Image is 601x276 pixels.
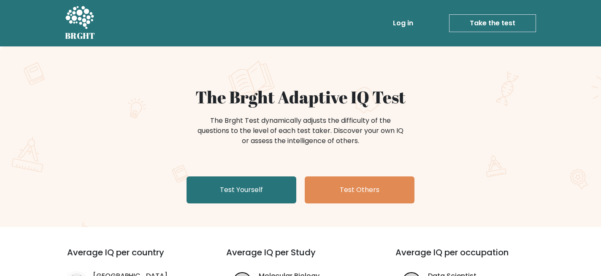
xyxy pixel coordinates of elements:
h3: Average IQ per Study [226,247,375,268]
h5: BRGHT [65,31,95,41]
a: Test Others [305,176,414,203]
div: The Brght Test dynamically adjusts the difficulty of the questions to the level of each test take... [195,116,406,146]
a: Test Yourself [187,176,296,203]
a: Take the test [449,14,536,32]
a: BRGHT [65,3,95,43]
h3: Average IQ per occupation [395,247,544,268]
h3: Average IQ per country [67,247,196,268]
a: Log in [390,15,417,32]
h1: The Brght Adaptive IQ Test [95,87,506,107]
